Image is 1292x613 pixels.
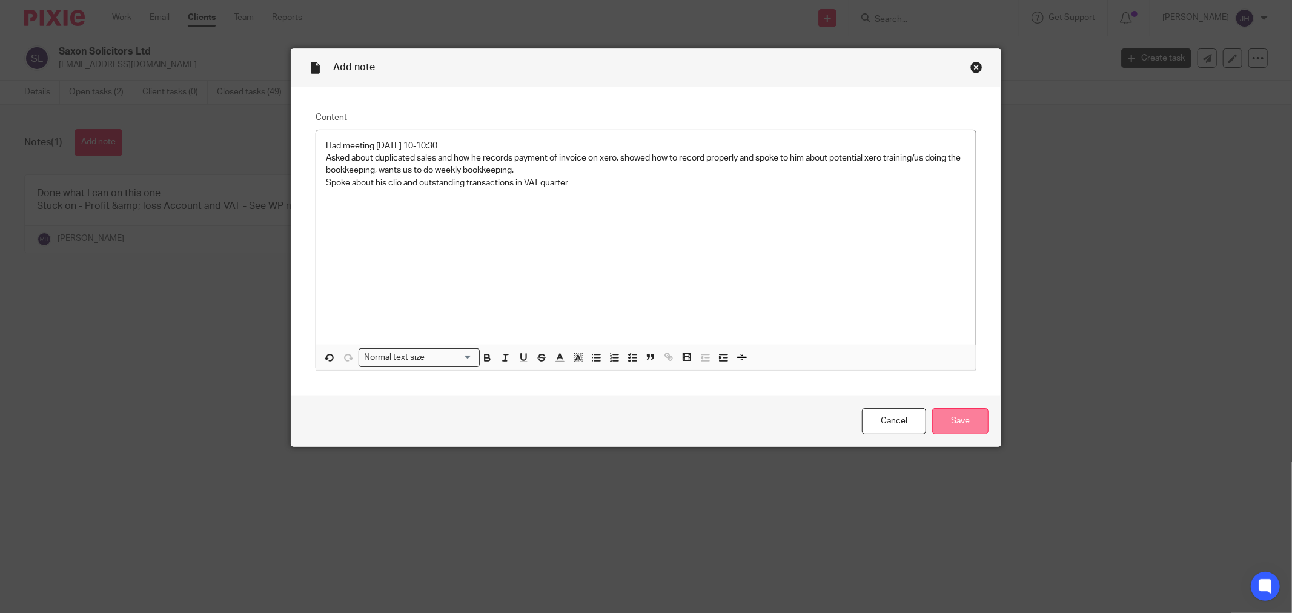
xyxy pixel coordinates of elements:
input: Save [932,408,989,434]
span: Normal text size [362,351,428,364]
p: Asked about duplicated sales and how he records payment of invoice on xero, showed how to record ... [326,152,966,177]
p: Spoke about his clio and outstanding transactions in VAT quarter [326,177,966,189]
input: Search for option [429,351,472,364]
div: Close this dialog window [970,61,982,73]
a: Cancel [862,408,926,434]
span: Add note [333,62,375,72]
div: Search for option [359,348,480,367]
label: Content [316,111,976,124]
p: Had meeting [DATE] 10-10:30 [326,140,966,152]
